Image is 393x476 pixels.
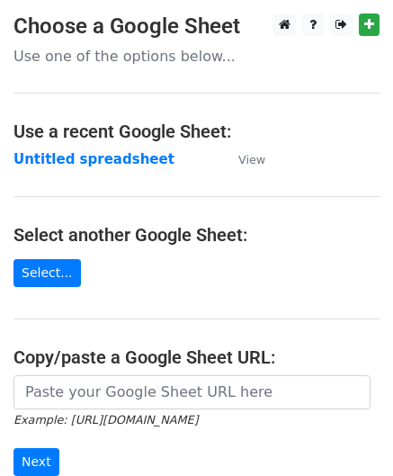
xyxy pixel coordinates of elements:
a: View [220,151,265,167]
h3: Choose a Google Sheet [13,13,380,40]
small: Example: [URL][DOMAIN_NAME] [13,413,198,427]
small: View [238,153,265,166]
h4: Use a recent Google Sheet: [13,121,380,142]
h4: Copy/paste a Google Sheet URL: [13,346,380,368]
h4: Select another Google Sheet: [13,224,380,246]
p: Use one of the options below... [13,47,380,66]
a: Select... [13,259,81,287]
input: Paste your Google Sheet URL here [13,375,371,409]
input: Next [13,448,59,476]
a: Untitled spreadsheet [13,151,174,167]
